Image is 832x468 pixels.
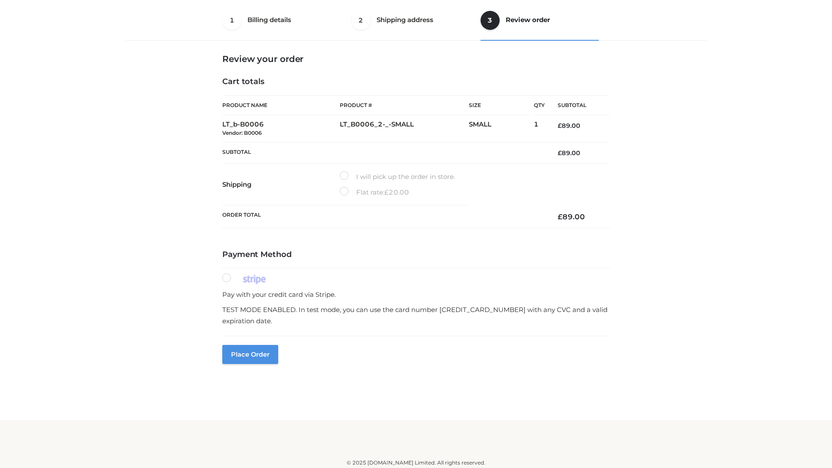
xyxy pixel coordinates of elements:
td: SMALL [469,115,534,143]
span: £ [558,149,562,157]
p: TEST MODE ENABLED. In test mode, you can use the card number [CREDIT_CARD_NUMBER] with any CVC an... [222,304,610,326]
h4: Cart totals [222,77,610,87]
bdi: 20.00 [384,188,409,196]
th: Product # [340,95,469,115]
label: Flat rate: [340,187,409,198]
h4: Payment Method [222,250,610,260]
bdi: 89.00 [558,122,580,130]
bdi: 89.00 [558,212,585,221]
p: Pay with your credit card via Stripe. [222,289,610,300]
button: Place order [222,345,278,364]
span: £ [558,122,562,130]
h3: Review your order [222,54,610,64]
td: 1 [534,115,545,143]
th: Product Name [222,95,340,115]
th: Qty [534,95,545,115]
th: Subtotal [222,142,545,163]
td: LT_B0006_2-_-SMALL [340,115,469,143]
th: Subtotal [545,96,610,115]
td: LT_b-B0006 [222,115,340,143]
small: Vendor: B0006 [222,130,262,136]
th: Size [469,96,530,115]
th: Order Total [222,205,545,228]
bdi: 89.00 [558,149,580,157]
div: © 2025 [DOMAIN_NAME] Limited. All rights reserved. [129,458,703,467]
span: £ [558,212,562,221]
span: £ [384,188,389,196]
th: Shipping [222,164,340,205]
label: I will pick up the order in store. [340,171,455,182]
